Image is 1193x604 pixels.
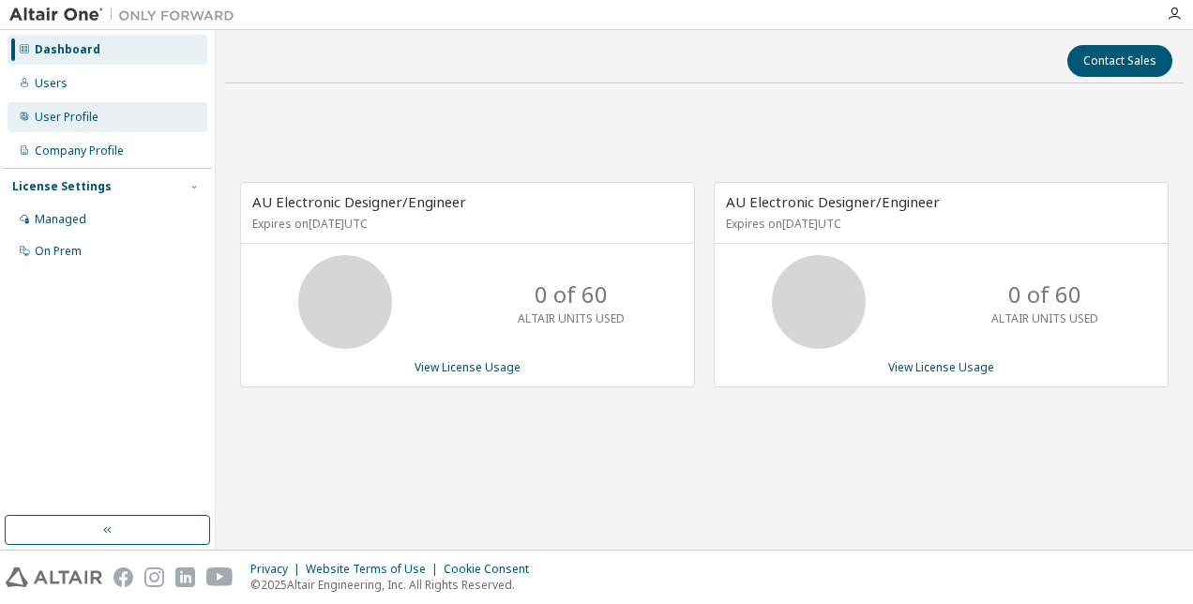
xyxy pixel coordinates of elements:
[35,244,82,259] div: On Prem
[306,562,444,577] div: Website Terms of Use
[252,192,466,211] span: AU Electronic Designer/Engineer
[518,310,625,326] p: ALTAIR UNITS USED
[991,310,1098,326] p: ALTAIR UNITS USED
[35,42,100,57] div: Dashboard
[250,577,540,593] p: © 2025 Altair Engineering, Inc. All Rights Reserved.
[35,110,98,125] div: User Profile
[888,359,994,375] a: View License Usage
[9,6,244,24] img: Altair One
[415,359,521,375] a: View License Usage
[1067,45,1172,77] button: Contact Sales
[35,76,68,91] div: Users
[726,192,940,211] span: AU Electronic Designer/Engineer
[444,562,540,577] div: Cookie Consent
[252,216,678,232] p: Expires on [DATE] UTC
[144,567,164,587] img: instagram.svg
[1008,279,1081,310] p: 0 of 60
[175,567,195,587] img: linkedin.svg
[12,179,112,194] div: License Settings
[535,279,608,310] p: 0 of 60
[6,567,102,587] img: altair_logo.svg
[250,562,306,577] div: Privacy
[35,143,124,159] div: Company Profile
[35,212,86,227] div: Managed
[206,567,234,587] img: youtube.svg
[726,216,1152,232] p: Expires on [DATE] UTC
[113,567,133,587] img: facebook.svg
